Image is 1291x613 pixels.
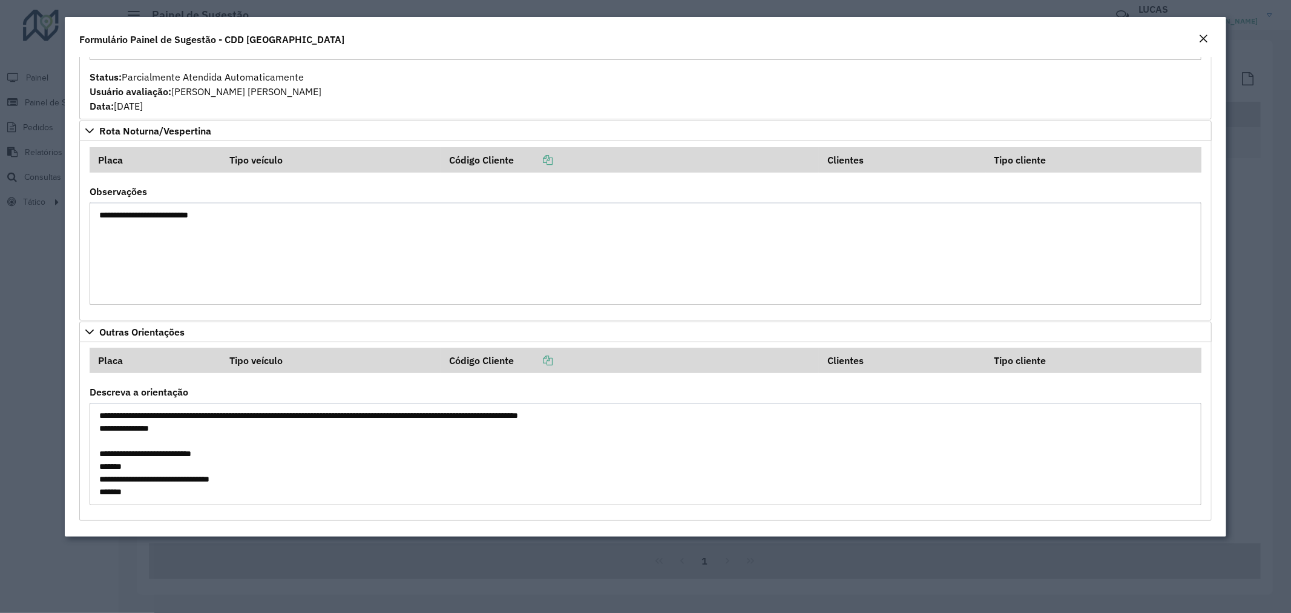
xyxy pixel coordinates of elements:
[90,71,122,83] strong: Status:
[1198,34,1208,44] em: Fechar
[819,348,985,373] th: Clientes
[90,100,114,112] strong: Data:
[985,147,1201,173] th: Tipo cliente
[441,147,819,173] th: Código Cliente
[1195,31,1212,47] button: Close
[514,154,553,166] a: Copiar
[90,348,221,373] th: Placa
[79,32,344,47] h4: Formulário Painel de Sugestão - CDD [GEOGRAPHIC_DATA]
[79,121,1212,141] a: Rota Noturna/Vespertina
[819,147,985,173] th: Clientes
[514,354,553,366] a: Copiar
[221,147,441,173] th: Tipo veículo
[985,348,1201,373] th: Tipo cliente
[79,141,1212,320] div: Rota Noturna/Vespertina
[99,327,185,337] span: Outras Orientações
[441,348,819,373] th: Código Cliente
[90,147,221,173] th: Placa
[79,322,1212,342] a: Outras Orientações
[90,385,188,399] label: Descreva a orientação
[221,348,441,373] th: Tipo veículo
[79,342,1212,522] div: Outras Orientações
[99,126,211,136] span: Rota Noturna/Vespertina
[90,71,321,112] span: Parcialmente Atendida Automaticamente [PERSON_NAME] [PERSON_NAME] [DATE]
[90,85,171,98] strong: Usuário avaliação:
[90,184,147,199] label: Observações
